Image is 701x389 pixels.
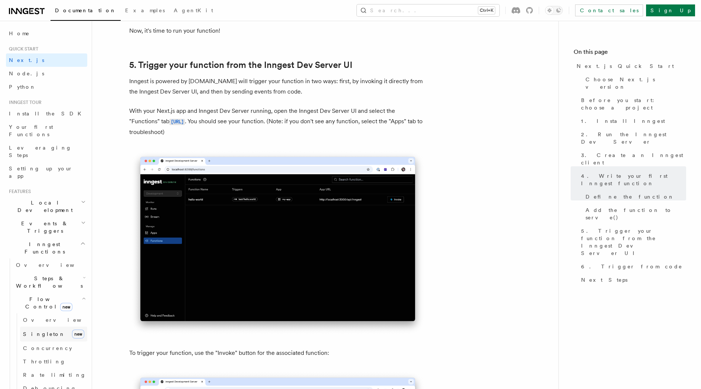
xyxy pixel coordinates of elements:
[13,295,82,310] span: Flow Control
[581,276,627,284] span: Next Steps
[578,114,686,128] a: 1. Install Inngest
[23,372,86,378] span: Rate limiting
[9,124,53,137] span: Your first Functions
[578,169,686,190] a: 4. Write your first Inngest function
[6,107,87,120] a: Install the SDK
[357,4,499,16] button: Search...Ctrl+K
[581,172,686,187] span: 4. Write your first Inngest function
[16,262,92,268] span: Overview
[6,199,81,214] span: Local Development
[174,7,213,13] span: AgentKit
[13,292,87,313] button: Flow Controlnew
[575,4,643,16] a: Contact sales
[13,258,87,272] a: Overview
[9,166,73,179] span: Setting up your app
[169,2,218,20] a: AgentKit
[583,73,686,94] a: Choose Next.js version
[578,260,686,273] a: 6. Trigger from code
[13,272,87,292] button: Steps & Workflows
[6,46,38,52] span: Quick start
[574,59,686,73] a: Next.js Quick Start
[6,80,87,94] a: Python
[9,71,44,76] span: Node.js
[6,189,31,194] span: Features
[20,327,87,341] a: Singletonnew
[6,99,42,105] span: Inngest tour
[577,62,674,70] span: Next.js Quick Start
[129,26,426,36] p: Now, it's time to run your function!
[6,217,87,238] button: Events & Triggers
[581,263,682,270] span: 6. Trigger from code
[23,317,100,323] span: Overview
[578,94,686,114] a: Before you start: choose a project
[55,7,116,13] span: Documentation
[20,368,87,382] a: Rate limiting
[6,220,81,235] span: Events & Triggers
[581,151,686,166] span: 3. Create an Inngest client
[9,57,44,63] span: Next.js
[20,355,87,368] a: Throttling
[13,275,83,290] span: Steps & Workflows
[23,331,65,337] span: Singleton
[23,345,72,351] span: Concurrency
[6,67,87,80] a: Node.js
[23,359,66,365] span: Throttling
[545,6,563,15] button: Toggle dark mode
[574,48,686,59] h4: On this page
[129,348,426,358] p: To trigger your function, use the "Invoke" button for the associated function:
[169,119,185,125] code: [URL]
[6,27,87,40] a: Home
[6,238,87,258] button: Inngest Functions
[129,149,426,336] img: Inngest Dev Server web interface's functions tab with functions listed
[125,7,165,13] span: Examples
[121,2,169,20] a: Examples
[9,84,36,90] span: Python
[6,120,87,141] a: Your first Functions
[72,330,84,339] span: new
[586,206,686,221] span: Add the function to serve()
[60,303,72,311] span: new
[20,313,87,327] a: Overview
[581,97,686,111] span: Before you start: choose a project
[578,148,686,169] a: 3. Create an Inngest client
[581,131,686,146] span: 2. Run the Inngest Dev Server
[9,145,72,158] span: Leveraging Steps
[578,273,686,287] a: Next Steps
[9,30,30,37] span: Home
[20,341,87,355] a: Concurrency
[586,193,674,200] span: Define the function
[581,227,686,257] span: 5. Trigger your function from the Inngest Dev Server UI
[583,203,686,224] a: Add the function to serve()
[9,111,86,117] span: Install the SDK
[581,117,665,125] span: 1. Install Inngest
[6,162,87,183] a: Setting up your app
[6,196,87,217] button: Local Development
[129,60,352,70] a: 5. Trigger your function from the Inngest Dev Server UI
[50,2,121,21] a: Documentation
[129,106,426,137] p: With your Next.js app and Inngest Dev Server running, open the Inngest Dev Server UI and select t...
[169,118,185,125] a: [URL]
[646,4,695,16] a: Sign Up
[6,141,87,162] a: Leveraging Steps
[578,128,686,148] a: 2. Run the Inngest Dev Server
[6,53,87,67] a: Next.js
[129,76,426,97] p: Inngest is powered by [DOMAIN_NAME] will trigger your function in two ways: first, by invoking it...
[478,7,495,14] kbd: Ctrl+K
[586,76,686,91] span: Choose Next.js version
[578,224,686,260] a: 5. Trigger your function from the Inngest Dev Server UI
[583,190,686,203] a: Define the function
[6,241,80,255] span: Inngest Functions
